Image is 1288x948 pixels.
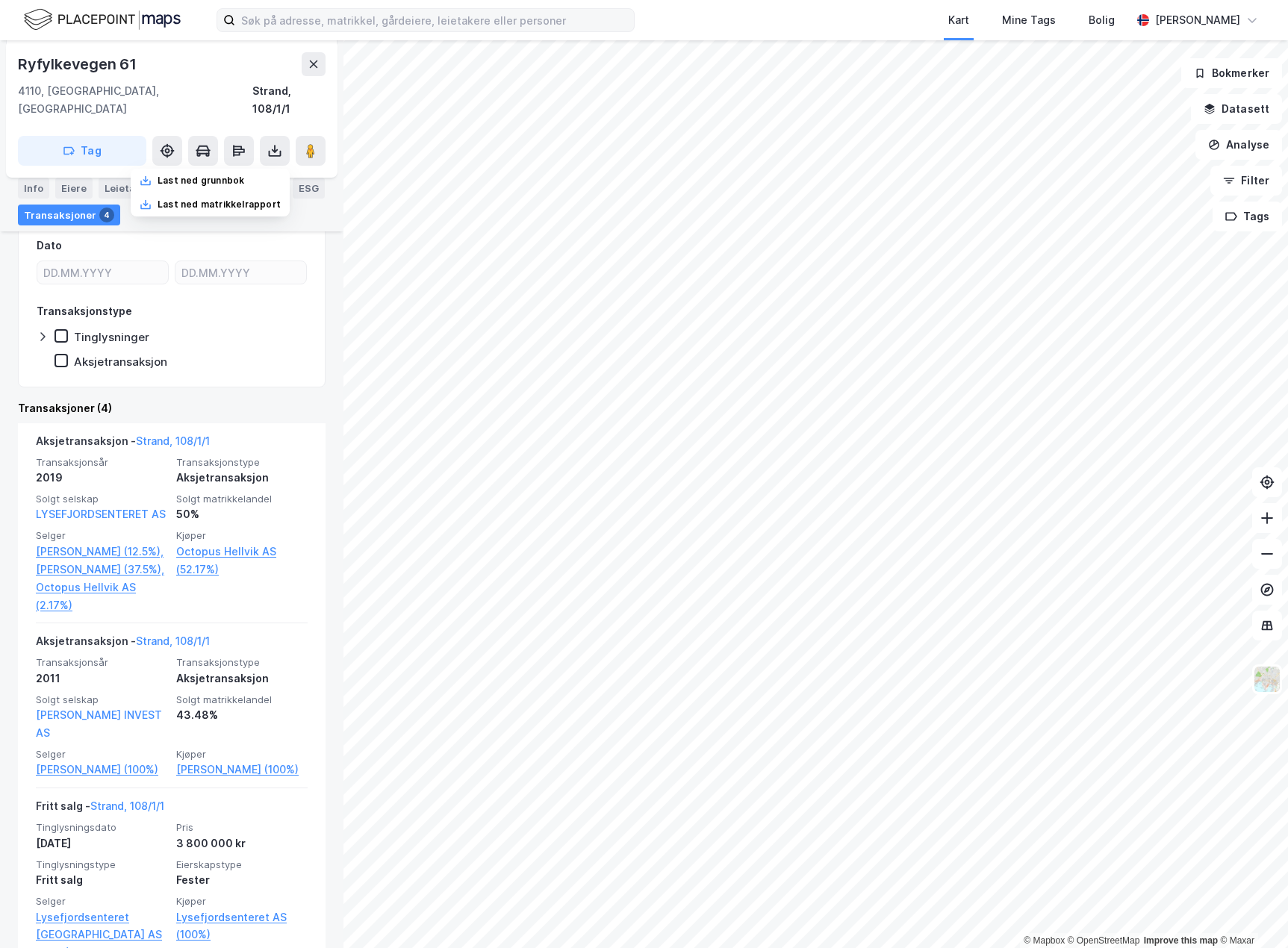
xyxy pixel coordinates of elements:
[1024,935,1065,946] a: Mapbox
[176,493,308,505] span: Solgt matrikkelandel
[18,205,120,225] div: Transaksjoner
[1253,665,1281,693] img: Z
[1191,94,1282,124] button: Datasett
[1195,130,1282,160] button: Analyse
[55,178,93,199] div: Eiere
[948,11,969,29] div: Kart
[74,330,149,344] div: Tinglysninger
[36,432,210,456] div: Aksjetransaksjon -
[36,835,167,852] div: [DATE]
[36,858,167,871] span: Tinglysningstype
[74,355,167,369] div: Aksjetransaksjon
[176,656,308,669] span: Transaksjonstype
[1213,876,1288,948] iframe: Chat Widget
[90,799,164,812] a: Strand, 108/1/1
[176,835,308,852] div: 3 800 000 kr
[24,7,181,33] img: logo.f888ab2527a4732fd821a326f86c7f29.svg
[176,908,308,944] a: Lysefjordsenteret AS (100%)
[36,543,167,561] a: [PERSON_NAME] (12.5%),
[36,561,167,579] a: [PERSON_NAME] (37.5%),
[18,399,326,417] div: Transaksjoner (4)
[252,82,326,118] div: Strand, 108/1/1
[176,543,308,579] a: Octopus Hellvik AS (52.17%)
[18,136,146,166] button: Tag
[176,529,308,542] span: Kjøper
[176,505,308,523] div: 50%
[36,670,167,687] div: 2011
[176,706,308,724] div: 43.48%
[1068,935,1140,946] a: OpenStreetMap
[36,656,167,669] span: Transaksjonsår
[36,493,167,505] span: Solgt selskap
[36,508,166,520] a: LYSEFJORDSENTERET AS
[1181,58,1282,88] button: Bokmerker
[18,82,252,118] div: 4110, [GEOGRAPHIC_DATA], [GEOGRAPHIC_DATA]
[36,748,167,761] span: Selger
[1144,935,1218,946] a: Improve this map
[158,199,281,211] div: Last ned matrikkelrapport
[175,261,306,284] input: DD.MM.YYYY
[1210,166,1282,196] button: Filter
[1155,11,1240,29] div: [PERSON_NAME]
[18,52,140,76] div: Ryfylkevegen 61
[36,529,167,542] span: Selger
[176,761,308,779] a: [PERSON_NAME] (100%)
[36,797,164,821] div: Fritt salg -
[36,708,162,739] a: [PERSON_NAME] INVEST AS
[176,871,308,889] div: Fester
[99,178,164,199] div: Leietakere
[36,469,167,487] div: 2019
[176,748,308,761] span: Kjøper
[36,693,167,706] span: Solgt selskap
[176,895,308,908] span: Kjøper
[36,456,167,469] span: Transaksjonsår
[36,632,210,656] div: Aksjetransaksjon -
[158,175,244,187] div: Last ned grunnbok
[1089,11,1115,29] div: Bolig
[18,178,49,199] div: Info
[235,9,634,31] input: Søk på adresse, matrikkel, gårdeiere, leietakere eller personer
[136,434,210,447] a: Strand, 108/1/1
[176,858,308,871] span: Eierskapstype
[99,208,114,222] div: 4
[37,302,132,320] div: Transaksjonstype
[36,761,167,779] a: [PERSON_NAME] (100%)
[37,237,62,255] div: Dato
[136,634,210,647] a: Strand, 108/1/1
[1213,202,1282,231] button: Tags
[176,821,308,834] span: Pris
[176,693,308,706] span: Solgt matrikkelandel
[176,456,308,469] span: Transaksjonstype
[1002,11,1056,29] div: Mine Tags
[176,469,308,487] div: Aksjetransaksjon
[1213,876,1288,948] div: Kontrollprogram for chat
[36,579,167,614] a: Octopus Hellvik AS (2.17%)
[176,670,308,687] div: Aksjetransaksjon
[36,895,167,908] span: Selger
[36,871,167,889] div: Fritt salg
[36,821,167,834] span: Tinglysningsdato
[293,178,325,199] div: ESG
[37,261,168,284] input: DD.MM.YYYY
